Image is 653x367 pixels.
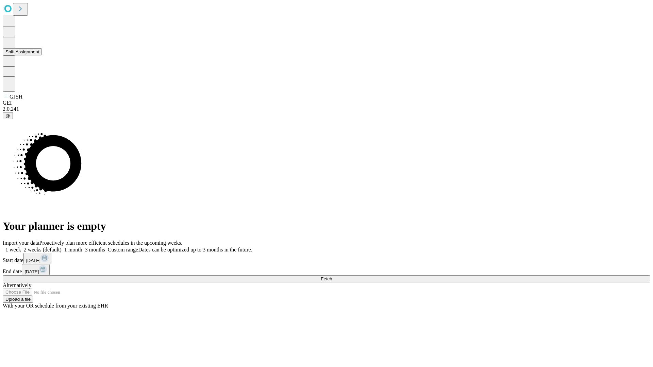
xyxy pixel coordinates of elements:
[3,282,31,288] span: Alternatively
[321,276,332,281] span: Fetch
[3,275,650,282] button: Fetch
[138,247,252,252] span: Dates can be optimized up to 3 months in the future.
[3,106,650,112] div: 2.0.241
[3,296,33,303] button: Upload a file
[23,253,51,264] button: [DATE]
[24,247,62,252] span: 2 weeks (default)
[3,48,42,55] button: Shift Assignment
[22,264,50,275] button: [DATE]
[5,247,21,252] span: 1 week
[108,247,138,252] span: Custom range
[3,112,13,119] button: @
[64,247,82,252] span: 1 month
[5,113,10,118] span: @
[3,253,650,264] div: Start date
[10,94,22,100] span: GJSH
[3,264,650,275] div: End date
[24,269,39,274] span: [DATE]
[3,220,650,232] h1: Your planner is empty
[26,258,40,263] span: [DATE]
[85,247,105,252] span: 3 months
[3,240,39,246] span: Import your data
[3,303,108,309] span: With your OR schedule from your existing EHR
[3,100,650,106] div: GEI
[39,240,182,246] span: Proactively plan more efficient schedules in the upcoming weeks.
